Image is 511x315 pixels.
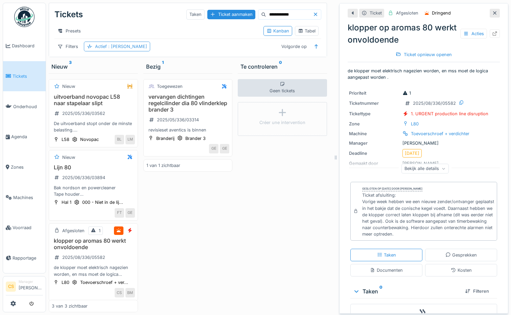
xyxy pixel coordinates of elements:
[6,282,16,292] li: CS
[52,94,135,106] h3: uitvoerband novopac L58 naar stapelaar slipt
[13,255,43,261] span: Rapportage
[157,83,183,90] div: Toegewezen
[432,10,451,16] div: Dringend
[62,136,69,143] div: L58
[156,135,175,142] div: Branderij
[115,288,124,297] div: CS
[349,130,400,137] div: Machine
[349,100,400,106] div: Ticketnummer
[19,279,43,284] div: Manager
[348,68,500,80] p: de klopper moet elektrisch nagezien worden, en mss moet de logica aangepast worden .
[115,135,124,144] div: BL
[393,50,455,59] div: Ticket opnieuw openen
[115,208,124,218] div: FT
[52,238,135,250] h3: klopper op aromas 80 werkt onvoldoende
[6,279,43,295] a: CS Manager[PERSON_NAME]
[82,199,123,205] div: 000 - Niet in de lij...
[279,63,282,71] sup: 0
[3,152,46,183] a: Zones
[146,63,230,71] div: Bezig
[157,117,199,123] div: 2025/05/336/03314
[62,154,75,161] div: Nieuw
[146,94,230,113] h3: vervangen dichtingen regelcilinder dia 80 vlinderklep brander 3
[362,192,494,237] div: Ticket afsluiting: Vorige week hebben we een nieuwe zender/ontvanger geplaatst in het bakje dat d...
[238,79,327,97] div: Geen tickets
[298,28,316,34] div: Tabel
[125,208,135,218] div: GE
[266,28,289,34] div: Kanban
[207,10,255,19] div: Ticket aanmaken
[348,22,500,46] div: klopper op aromas 80 werkt onvoldoende
[353,287,460,295] div: Taken
[52,303,88,309] div: 3 van 3 zichtbaar
[62,227,85,234] div: Afgesloten
[54,42,81,51] div: Filters
[451,267,472,273] div: Kosten
[62,254,105,261] div: 2025/08/336/05582
[362,187,422,191] div: Gesloten op [DATE] door [PERSON_NAME]
[220,144,229,153] div: GE
[13,103,43,110] span: Onderhoud
[349,111,400,117] div: Tickettype
[185,135,206,142] div: Brander 3
[52,164,135,171] h3: Lijn 80
[62,174,105,181] div: 2025/06/336/03894
[146,127,230,133] div: revisieset aventics is binnen
[349,90,400,96] div: Prioriteit
[80,279,128,286] div: Toevoerschroef + ver...
[51,63,135,71] div: Nieuw
[62,199,71,205] div: Hal 1
[3,122,46,152] a: Agenda
[462,287,492,296] div: Filteren
[3,91,46,122] a: Onderhoud
[209,144,218,153] div: GE
[3,182,46,213] a: Machines
[62,279,69,286] div: L80
[349,150,400,156] div: Deadline
[349,140,498,146] div: [PERSON_NAME]
[411,121,419,127] div: L80
[95,43,147,50] div: Actief
[3,243,46,273] a: Rapportage
[19,279,43,294] li: [PERSON_NAME]
[99,227,100,234] div: 1
[460,29,487,39] div: Acties
[259,119,305,126] div: Créer une intervention
[370,10,382,16] div: Ticket
[69,63,72,71] sup: 3
[411,130,469,137] div: Toevoerschroef + verdichter
[405,150,419,156] div: [DATE]
[125,135,135,144] div: LM
[162,63,164,71] sup: 1
[377,252,396,258] div: Taken
[13,194,43,201] span: Machines
[52,264,135,277] div: de klopper moet elektrisch nagezien worden, en mss moet de logica aangepast worden .
[14,7,34,27] img: Badge_color-CXgf-gQk.svg
[3,31,46,61] a: Dashboard
[379,287,382,295] sup: 0
[54,6,83,23] div: Tickets
[62,110,105,117] div: 2025/05/336/03562
[3,213,46,243] a: Voorraad
[13,224,43,231] span: Voorraad
[11,164,43,170] span: Zones
[52,120,135,133] div: De uitvoerband stopt onder de minste belasting. slipkoppeling & vervuiling na te kijken
[3,61,46,92] a: Tickets
[62,83,75,90] div: Nieuw
[186,9,205,19] div: Taken
[402,90,411,96] div: 1
[349,140,400,146] div: Manager
[278,42,310,51] div: Volgorde op
[445,252,477,258] div: Gesprekken
[396,10,418,16] div: Afgesloten
[411,111,488,117] div: 1. URGENT production line disruption
[413,100,456,106] div: 2025/08/336/05582
[240,63,324,71] div: Te controleren
[370,267,403,273] div: Documenten
[401,164,449,173] div: Bekijk alle details
[11,134,43,140] span: Agenda
[12,43,43,49] span: Dashboard
[146,162,180,169] div: 1 van 1 zichtbaar
[13,73,43,79] span: Tickets
[125,288,135,297] div: BM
